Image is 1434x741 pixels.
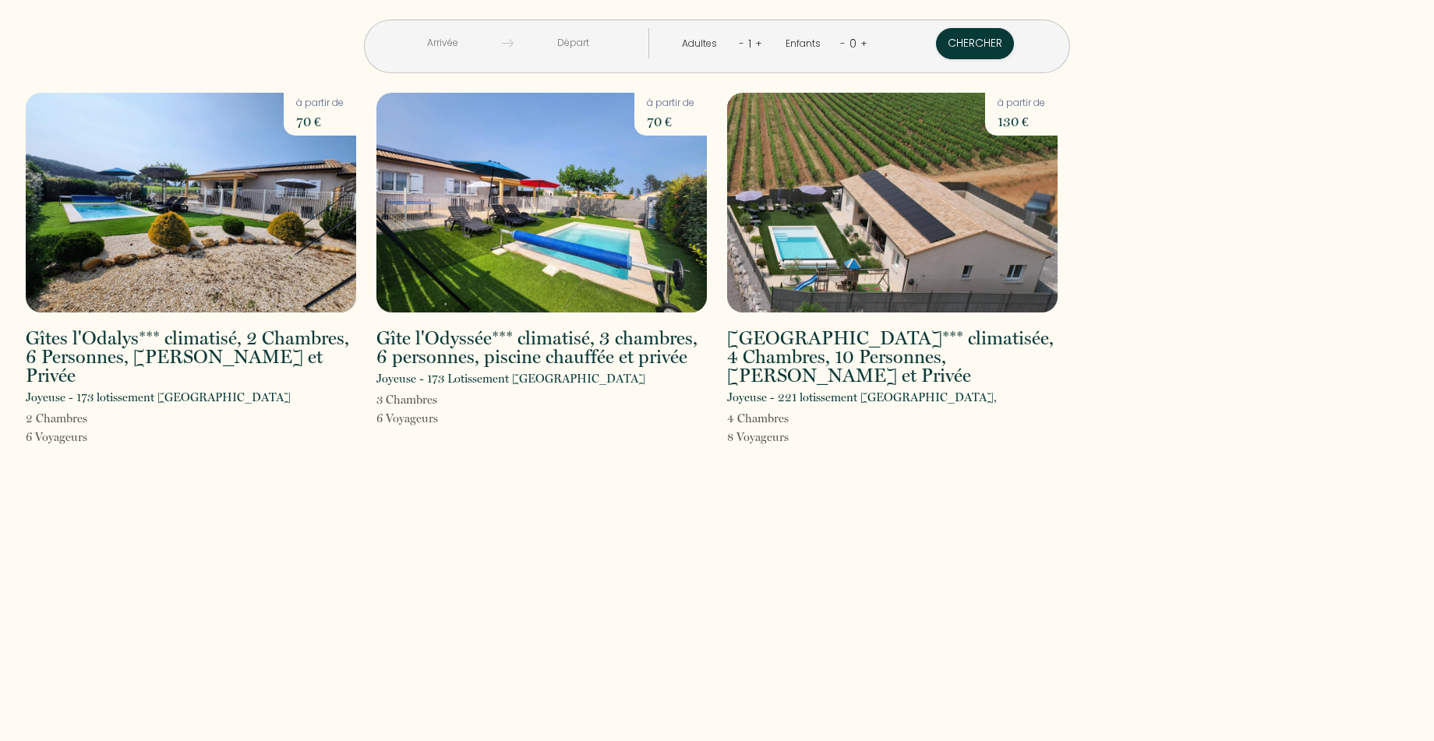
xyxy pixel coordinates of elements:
[502,37,514,49] img: guests
[727,388,997,407] p: Joyeuse - 221 lotissement [GEOGRAPHIC_DATA],
[433,393,437,407] span: s
[786,37,826,51] div: Enfants
[26,409,87,428] p: 2 Chambre
[784,430,789,444] span: s
[998,111,1045,132] p: 130 €
[514,28,633,58] input: Départ
[296,96,344,111] p: à partir de
[26,329,356,385] h2: Gîtes l'Odalys*** climatisé, 2 Chambres, 6 Personnes, [PERSON_NAME] et Privée
[383,28,502,58] input: Arrivée
[376,369,645,388] p: Joyeuse - 173 Lotissement [GEOGRAPHIC_DATA]
[739,36,744,51] a: -
[998,96,1045,111] p: à partir de
[83,411,87,425] span: s
[647,96,694,111] p: à partir de
[840,36,846,51] a: -
[26,388,291,407] p: Joyeuse - 173 lotissement [GEOGRAPHIC_DATA]
[26,93,356,312] img: rental-image
[727,93,1058,312] img: rental-image
[727,409,789,428] p: 4 Chambre
[376,390,438,409] p: 3 Chambre
[727,428,789,446] p: 8 Voyageur
[296,111,344,132] p: 70 €
[744,31,755,56] div: 1
[755,36,762,51] a: +
[433,411,438,425] span: s
[682,37,722,51] div: Adultes
[26,428,87,446] p: 6 Voyageur
[936,28,1014,59] button: Chercher
[860,36,867,51] a: +
[784,411,789,425] span: s
[846,31,860,56] div: 0
[83,430,87,444] span: s
[376,329,707,366] h2: Gîte l'Odyssée*** climatisé, 3 chambres, 6 personnes, piscine chauffée et privée
[647,111,694,132] p: 70 €
[376,409,438,428] p: 6 Voyageur
[727,329,1058,385] h2: [GEOGRAPHIC_DATA]*** climatisée, 4 Chambres, 10 Personnes, [PERSON_NAME] et Privée
[376,93,707,312] img: rental-image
